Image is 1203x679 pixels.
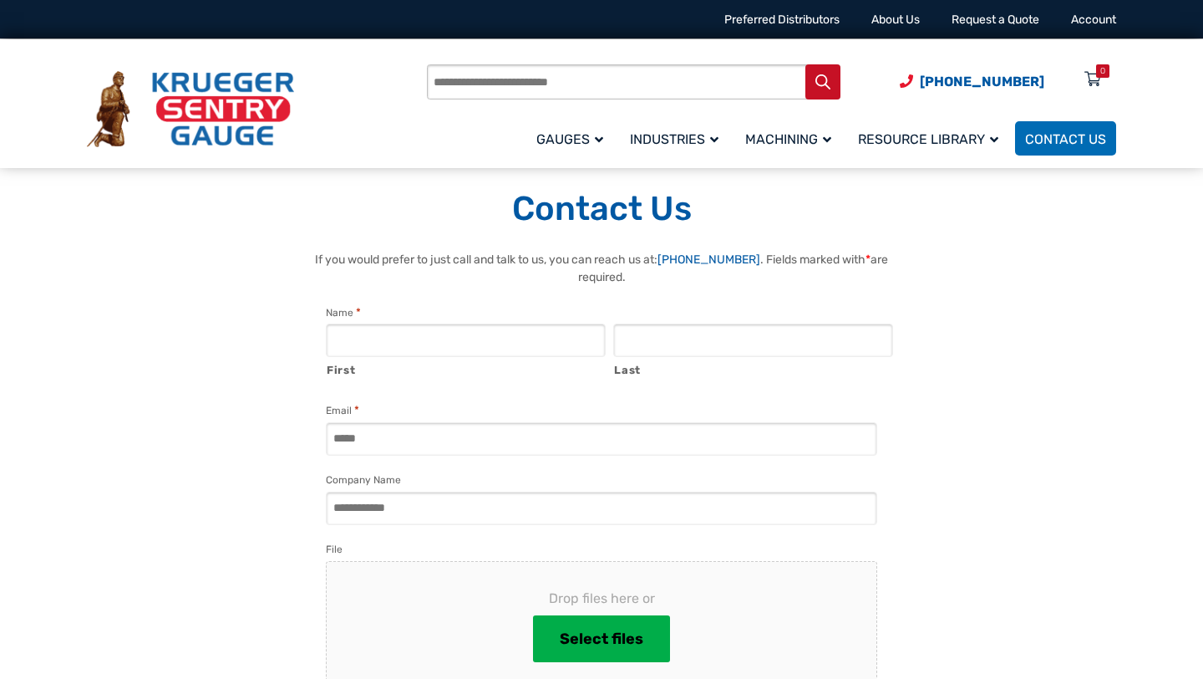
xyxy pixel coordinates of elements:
[309,251,894,286] p: If you would prefer to just call and talk to us, you can reach us at: . Fields marked with are re...
[657,253,760,267] a: [PHONE_NUMBER]
[848,119,1015,158] a: Resource Library
[536,131,603,147] span: Gauges
[353,589,850,609] span: Drop files here or
[526,119,620,158] a: Gauges
[920,74,1044,89] span: [PHONE_NUMBER]
[326,472,401,488] label: Company Name
[620,119,735,158] a: Industries
[1071,13,1116,27] a: Account
[1025,131,1106,147] span: Contact Us
[952,13,1039,27] a: Request a Quote
[858,131,998,147] span: Resource Library
[326,541,343,558] label: File
[87,188,1116,230] h1: Contact Us
[1015,121,1116,156] a: Contact Us
[1100,64,1105,78] div: 0
[735,119,848,158] a: Machining
[614,358,893,379] label: Last
[900,71,1044,92] a: Phone Number (920) 434-8860
[871,13,920,27] a: About Us
[326,304,361,321] legend: Name
[745,131,831,147] span: Machining
[533,615,670,662] button: select files, file
[87,71,294,148] img: Krueger Sentry Gauge
[724,13,840,27] a: Preferred Distributors
[326,402,359,419] label: Email
[630,131,718,147] span: Industries
[327,358,606,379] label: First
